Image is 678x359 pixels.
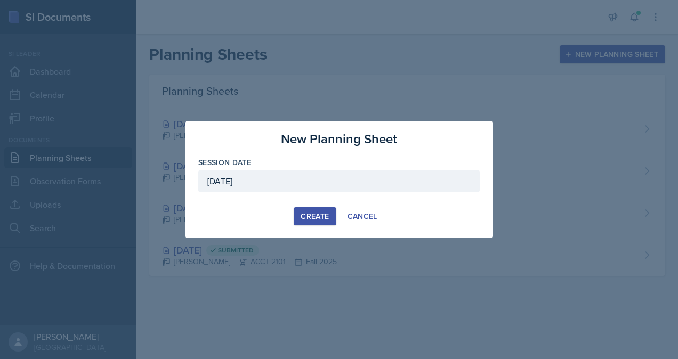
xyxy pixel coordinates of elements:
[341,207,384,225] button: Cancel
[281,129,397,149] h3: New Planning Sheet
[301,212,329,221] div: Create
[348,212,377,221] div: Cancel
[294,207,336,225] button: Create
[198,157,251,168] label: Session Date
